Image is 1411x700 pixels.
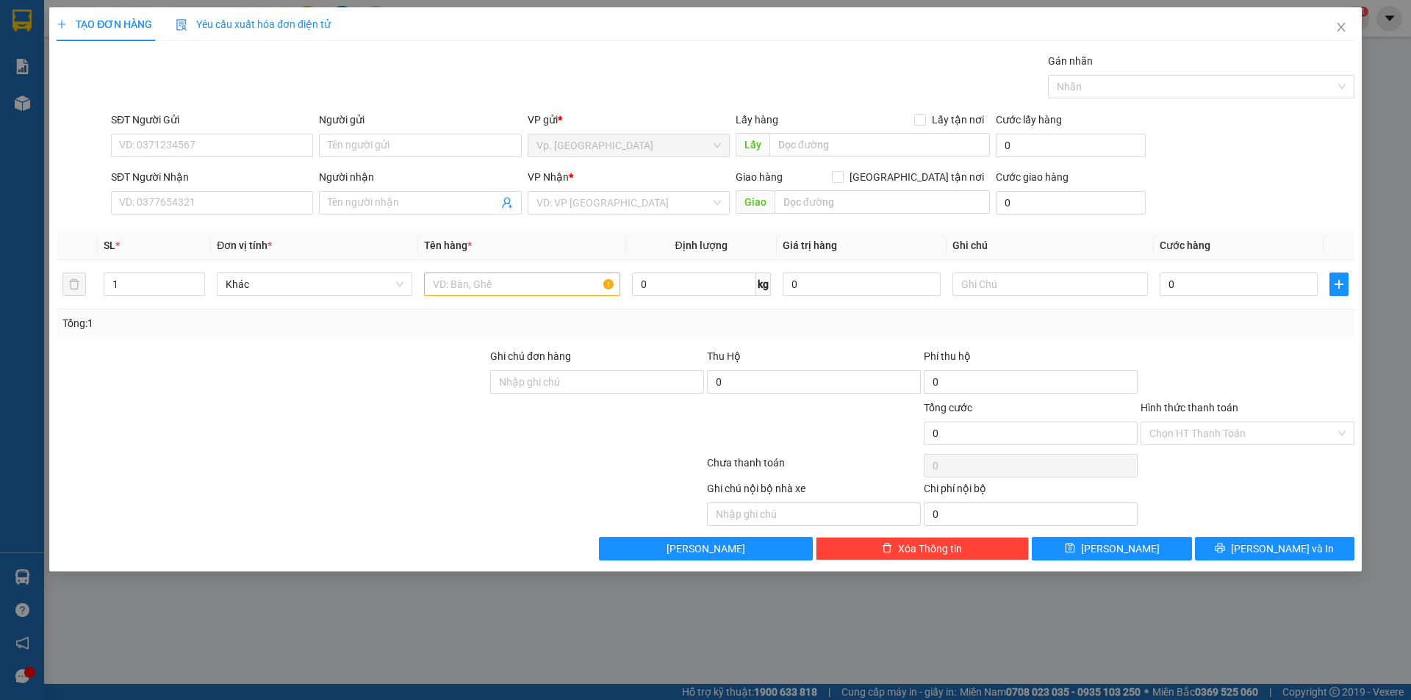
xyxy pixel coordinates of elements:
[667,541,745,557] span: [PERSON_NAME]
[490,370,704,394] input: Ghi chú đơn hàng
[1032,537,1191,560] button: save[PERSON_NAME]
[705,455,922,480] div: Chưa thanh toán
[783,273,941,296] input: 0
[57,19,67,29] span: plus
[62,315,545,331] div: Tổng: 1
[1048,55,1093,67] label: Gán nhãn
[111,169,313,185] div: SĐT Người Nhận
[996,114,1062,126] label: Cước lấy hàng
[176,19,187,31] img: icon
[783,239,837,251] span: Giá trị hàng
[599,537,813,560] button: [PERSON_NAME]
[501,197,513,209] span: user-add
[947,231,1154,260] th: Ghi chú
[996,171,1069,183] label: Cước giao hàng
[924,402,972,414] span: Tổng cước
[528,112,730,128] div: VP gửi
[1081,541,1160,557] span: [PERSON_NAME]
[1065,543,1075,555] span: save
[769,133,990,156] input: Dọc đường
[1321,7,1362,48] button: Close
[1329,273,1349,296] button: plus
[926,112,990,128] span: Lấy tận nơi
[675,239,728,251] span: Định lượng
[952,273,1148,296] input: Ghi Chú
[996,134,1146,157] input: Cước lấy hàng
[1141,402,1238,414] label: Hình thức thanh toán
[816,537,1030,560] button: deleteXóa Thông tin
[996,191,1146,214] input: Cước giao hàng
[707,350,741,362] span: Thu Hộ
[707,502,921,526] input: Nhập ghi chú
[898,541,962,557] span: Xóa Thông tin
[226,273,403,295] span: Khác
[104,239,115,251] span: SL
[1330,278,1348,290] span: plus
[57,18,152,30] span: TẠO ĐƠN HÀNG
[924,348,1138,370] div: Phí thu hộ
[1195,537,1354,560] button: printer[PERSON_NAME] và In
[736,114,778,126] span: Lấy hàng
[424,239,472,251] span: Tên hàng
[1160,239,1210,251] span: Cước hàng
[707,480,921,502] div: Ghi chú nội bộ nhà xe
[736,190,775,214] span: Giao
[1231,541,1334,557] span: [PERSON_NAME] và In
[924,480,1138,502] div: Chi phí nội bộ
[528,171,569,183] span: VP Nhận
[844,169,990,185] span: [GEOGRAPHIC_DATA] tận nơi
[176,18,331,30] span: Yêu cầu xuất hóa đơn điện tử
[111,112,313,128] div: SĐT Người Gửi
[217,239,272,251] span: Đơn vị tính
[490,350,571,362] label: Ghi chú đơn hàng
[736,171,783,183] span: Giao hàng
[424,273,620,296] input: VD: Bàn, Ghế
[1335,21,1347,33] span: close
[319,169,521,185] div: Người nhận
[319,112,521,128] div: Người gửi
[775,190,990,214] input: Dọc đường
[882,543,892,555] span: delete
[736,133,769,156] span: Lấy
[756,273,771,296] span: kg
[536,134,721,156] span: Vp. Phan Rang
[62,273,86,296] button: delete
[1215,543,1225,555] span: printer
